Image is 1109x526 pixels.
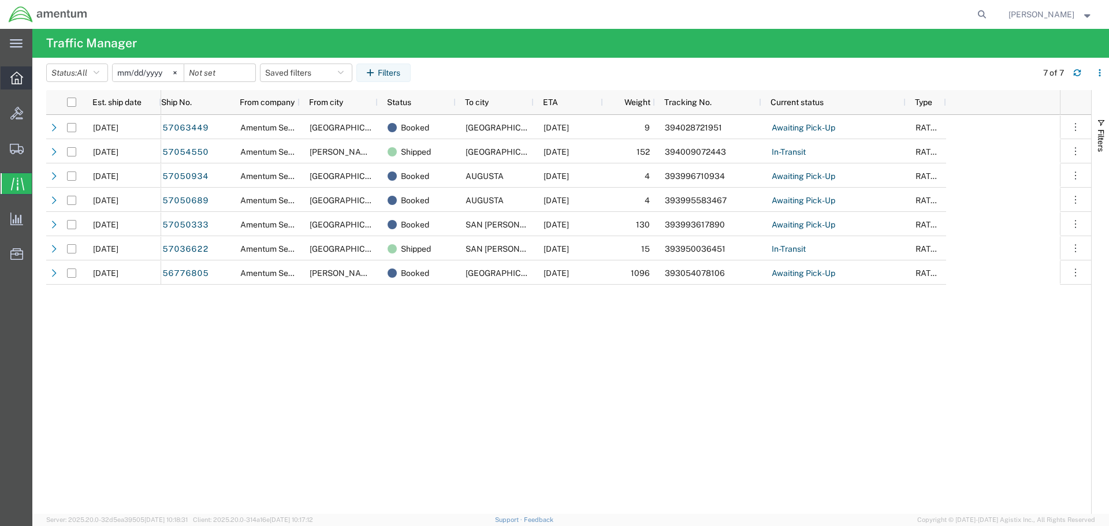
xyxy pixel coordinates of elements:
span: Type [915,98,932,107]
span: SAN ANGELO [466,244,550,253]
a: 56776805 [162,264,209,283]
input: Not set [184,64,255,81]
span: Client: 2025.20.0-314a16e [193,516,313,523]
span: Booked [401,188,429,212]
span: Amentum Services, Inc. [240,244,327,253]
span: 393054078106 [665,268,725,278]
span: Fort Belvoir [466,268,548,278]
span: RATED [916,147,941,156]
span: 9 [645,123,650,132]
span: Booked [401,212,429,237]
a: Awaiting Pick-Up [771,216,836,234]
span: Amentum Services, Inc. [240,268,327,278]
button: Status:All [46,64,108,82]
span: Shipped [401,140,431,164]
a: 57063449 [162,119,209,137]
span: Amentum Services, Inc. [240,147,327,156]
span: Server: 2025.20.0-32d5ea39505 [46,516,188,523]
span: Fort Belvoir [466,147,548,156]
span: From company [240,98,295,107]
span: 09/10/2025 [93,268,118,278]
span: 394009072443 [665,147,726,156]
button: Filters [356,64,411,82]
span: ETA [543,98,558,107]
span: 152 [637,147,650,156]
span: 10/09/2025 [544,244,569,253]
a: 57050934 [162,167,209,186]
span: Weight [612,98,650,107]
a: In-Transit [771,143,806,162]
span: Status [387,98,411,107]
a: 57054550 [162,143,209,162]
span: 10/07/2025 [93,196,118,205]
span: Est. ship date [92,98,142,107]
span: Tracking No. [664,98,712,107]
span: Irving [310,268,375,278]
span: RATED [916,123,941,132]
span: 393996710934 [665,171,725,181]
a: 57050333 [162,216,209,234]
span: MIAMI [466,123,548,132]
span: Fort Belvoir [310,196,392,205]
span: 393993617890 [665,220,725,229]
span: Current status [771,98,824,107]
span: Amentum Services, Inc. [240,171,327,181]
a: Awaiting Pick-Up [771,192,836,210]
span: RATED [916,220,941,229]
span: AUGUSTA [466,196,504,205]
a: Feedback [524,516,553,523]
span: Shipped [401,237,431,261]
span: 10/14/2025 [544,123,569,132]
span: SAN ANGELO [466,220,550,229]
span: 10/13/2025 [544,171,569,181]
a: Awaiting Pick-Up [771,119,836,137]
span: Irving [310,147,375,156]
span: Fort Belvoir [310,171,392,181]
a: Awaiting Pick-Up [771,167,836,186]
span: Filters [1096,129,1106,152]
h4: Traffic Manager [46,29,137,58]
button: [PERSON_NAME] [1008,8,1093,21]
span: Fort Belvoir [310,220,392,229]
a: Awaiting Pick-Up [771,264,836,283]
span: RATED [916,171,941,181]
span: RATED [916,244,941,253]
span: From city [309,98,343,107]
a: 57050689 [162,192,209,210]
span: Copyright © [DATE]-[DATE] Agistix Inc., All Rights Reserved [917,515,1095,525]
a: 57036622 [162,240,209,259]
a: In-Transit [771,240,806,259]
span: Amentum Services, Inc. [240,220,327,229]
span: 393995583467 [665,196,727,205]
span: 10/06/2025 [93,244,118,253]
span: Bobby Allison [1008,8,1074,21]
span: Booked [401,115,429,140]
span: 394028721951 [665,123,722,132]
span: [DATE] 10:18:31 [144,516,188,523]
img: logo [8,6,88,23]
span: RATED [916,268,941,278]
span: 10/07/2025 [93,220,118,229]
span: 393950036451 [665,244,725,253]
span: 15 [641,244,650,253]
span: 10/07/2025 [93,147,118,156]
span: Fort Belvoir [310,244,392,253]
span: 09/18/2025 [544,268,569,278]
span: 10/08/2025 [544,147,569,156]
button: Saved filters [260,64,352,82]
span: 4 [645,171,650,181]
span: 4 [645,196,650,205]
span: [DATE] 10:17:12 [270,516,313,523]
span: 10/07/2025 [93,171,118,181]
span: 130 [636,220,650,229]
span: AUGUSTA [466,171,504,181]
span: All [77,68,87,77]
span: Ship No. [161,98,192,107]
span: 1096 [631,268,650,278]
span: 10/13/2025 [544,220,569,229]
div: 7 of 7 [1043,67,1064,79]
span: RATED [916,196,941,205]
span: 10/13/2025 [544,196,569,205]
span: Booked [401,164,429,188]
span: To city [465,98,489,107]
